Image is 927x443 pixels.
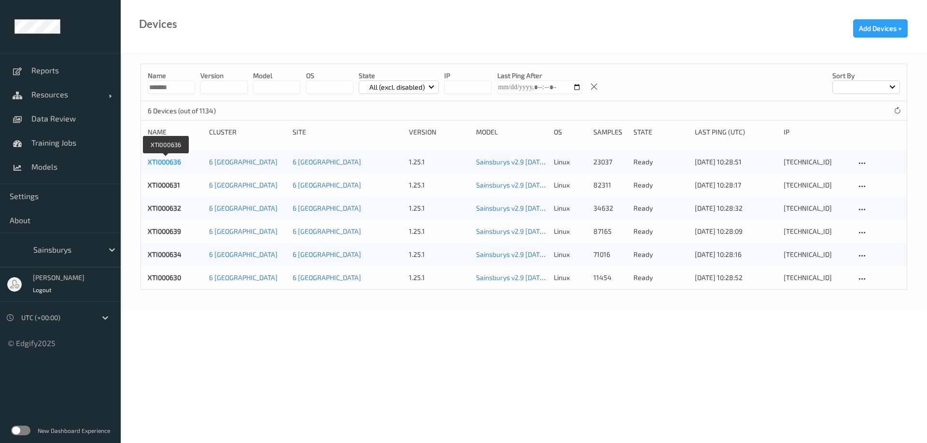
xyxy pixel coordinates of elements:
[695,227,777,236] div: [DATE] 10:28:09
[444,71,492,81] p: IP
[853,19,908,38] button: Add Devices +
[554,227,587,236] p: linux
[148,250,182,258] a: XTI000634
[476,227,596,235] a: Sainsburys v2.9 [DATE] 10:55 Auto Save
[209,273,278,282] a: 6 [GEOGRAPHIC_DATA]
[633,180,688,190] p: ready
[695,180,777,190] div: [DATE] 10:28:17
[409,127,469,137] div: version
[633,227,688,236] p: ready
[633,273,688,282] p: ready
[209,127,286,137] div: Cluster
[554,127,587,137] div: OS
[253,71,300,81] p: model
[209,204,278,212] a: 6 [GEOGRAPHIC_DATA]
[409,180,469,190] div: 1.25.1
[633,157,688,167] p: ready
[366,82,428,92] p: All (excl. disabled)
[554,273,587,282] p: linux
[832,71,900,81] p: Sort by
[293,158,361,166] a: 6 [GEOGRAPHIC_DATA]
[476,204,596,212] a: Sainsburys v2.9 [DATE] 10:55 Auto Save
[633,250,688,259] p: ready
[148,127,202,137] div: Name
[476,181,596,189] a: Sainsburys v2.9 [DATE] 10:55 Auto Save
[148,227,181,235] a: XTI000639
[695,273,777,282] div: [DATE] 10:28:52
[593,203,626,213] div: 34632
[784,127,849,137] div: ip
[593,227,626,236] div: 87165
[409,157,469,167] div: 1.25.1
[476,250,596,258] a: Sainsburys v2.9 [DATE] 10:55 Auto Save
[293,273,361,282] a: 6 [GEOGRAPHIC_DATA]
[409,227,469,236] div: 1.25.1
[784,180,849,190] div: [TECHNICAL_ID]
[306,71,353,81] p: OS
[293,204,361,212] a: 6 [GEOGRAPHIC_DATA]
[695,157,777,167] div: [DATE] 10:28:51
[293,250,361,258] a: 6 [GEOGRAPHIC_DATA]
[554,157,587,167] p: linux
[209,227,278,235] a: 6 [GEOGRAPHIC_DATA]
[409,203,469,213] div: 1.25.1
[293,127,402,137] div: Site
[554,250,587,259] p: linux
[497,71,582,81] p: Last Ping After
[695,127,777,137] div: Last Ping (UTC)
[148,106,220,116] p: 6 Devices (out of 1134)
[784,273,849,282] div: [TECHNICAL_ID]
[148,273,181,282] a: XTI000630
[695,203,777,213] div: [DATE] 10:28:32
[633,127,688,137] div: State
[209,158,278,166] a: 6 [GEOGRAPHIC_DATA]
[593,180,626,190] div: 82311
[476,158,596,166] a: Sainsburys v2.9 [DATE] 10:55 Auto Save
[409,273,469,282] div: 1.25.1
[784,203,849,213] div: [TECHNICAL_ID]
[148,204,181,212] a: XTI000632
[593,157,626,167] div: 23037
[139,19,177,29] div: Devices
[476,273,596,282] a: Sainsburys v2.9 [DATE] 10:55 Auto Save
[784,227,849,236] div: [TECHNICAL_ID]
[633,203,688,213] p: ready
[554,180,587,190] p: linux
[293,227,361,235] a: 6 [GEOGRAPHIC_DATA]
[593,127,626,137] div: Samples
[200,71,248,81] p: version
[209,250,278,258] a: 6 [GEOGRAPHIC_DATA]
[293,181,361,189] a: 6 [GEOGRAPHIC_DATA]
[148,181,180,189] a: XTI000631
[554,203,587,213] p: linux
[409,250,469,259] div: 1.25.1
[593,250,626,259] div: 71016
[593,273,626,282] div: 11454
[148,71,195,81] p: Name
[476,127,547,137] div: Model
[148,158,181,166] a: XTI000636
[695,250,777,259] div: [DATE] 10:28:16
[209,181,278,189] a: 6 [GEOGRAPHIC_DATA]
[784,157,849,167] div: [TECHNICAL_ID]
[784,250,849,259] div: [TECHNICAL_ID]
[359,71,439,81] p: State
